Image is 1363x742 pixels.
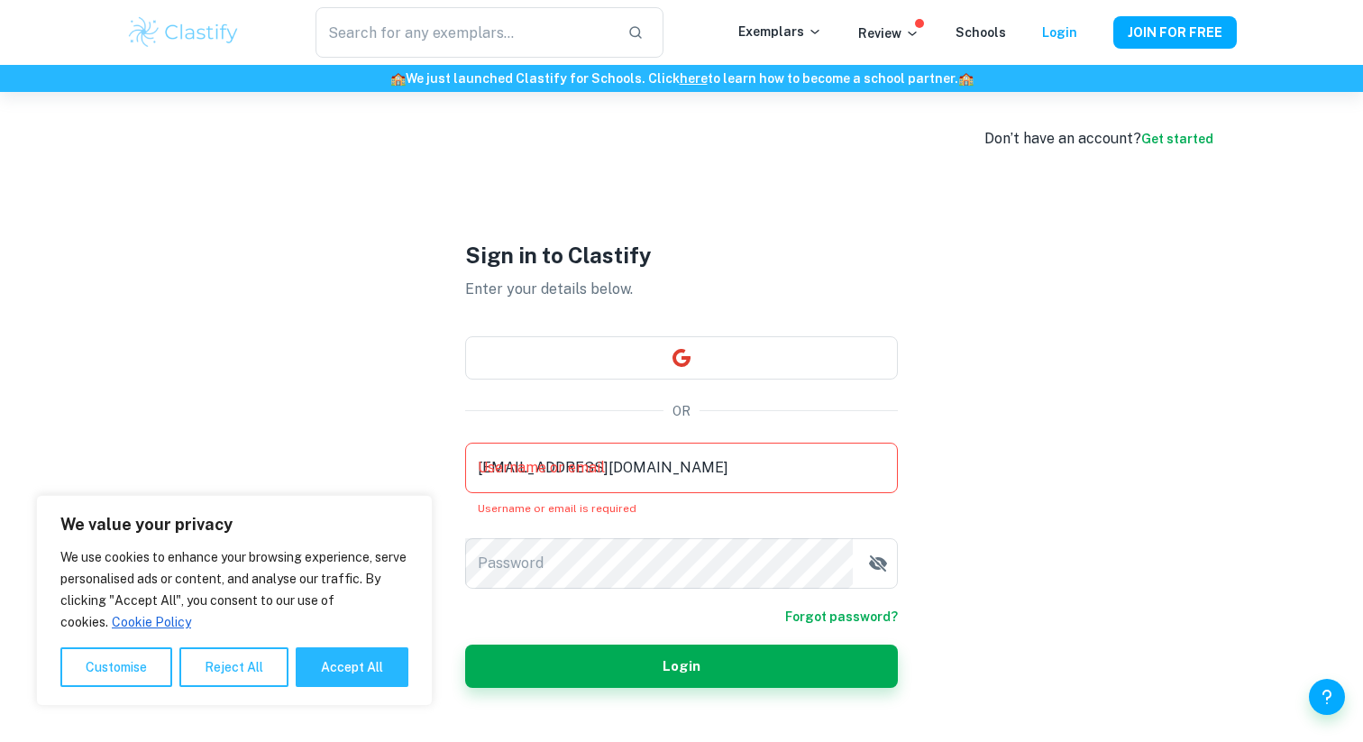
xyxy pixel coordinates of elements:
button: Accept All [296,647,408,687]
input: Search for any exemplars... [316,7,613,58]
a: Cookie Policy [111,614,192,630]
a: Schools [956,25,1006,40]
p: Review [858,23,919,43]
p: We use cookies to enhance your browsing experience, serve personalised ads or content, and analys... [60,546,408,633]
p: Exemplars [738,22,822,41]
a: Login [1042,25,1077,40]
button: Customise [60,647,172,687]
img: Clastify logo [126,14,241,50]
div: Don’t have an account? [984,128,1213,150]
span: 🏫 [958,71,974,86]
p: We value your privacy [60,514,408,536]
button: JOIN FOR FREE [1113,16,1237,49]
p: Username or email is required [478,500,885,517]
div: We value your privacy [36,495,433,706]
h6: We just launched Clastify for Schools. Click to learn how to become a school partner. [4,69,1359,88]
p: Enter your details below. [465,279,898,300]
button: Reject All [179,647,288,687]
span: 🏫 [390,71,406,86]
button: Login [465,645,898,688]
a: Forgot password? [785,607,898,627]
h1: Sign in to Clastify [465,239,898,271]
p: OR [672,401,691,421]
button: Help and Feedback [1309,679,1345,715]
a: here [680,71,708,86]
a: Get started [1141,132,1213,146]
